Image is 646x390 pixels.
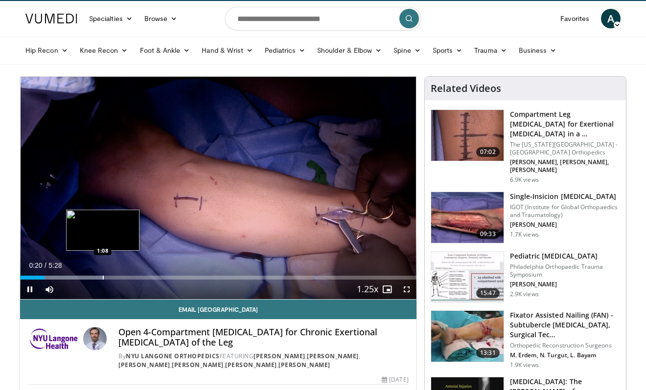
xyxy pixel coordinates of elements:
a: [PERSON_NAME] [225,361,277,369]
a: Specialties [83,9,138,28]
div: By FEATURING , , , , , [118,352,408,369]
a: [PERSON_NAME] [254,352,305,360]
p: 6.9K views [510,176,539,184]
a: Foot & Ankle [134,41,196,60]
button: Enable picture-in-picture mode [377,280,397,299]
a: 09:33 Single-Insicion [MEDICAL_DATA] IGOT (Institute for Global Orthopaedics and Traumatology) [P... [431,192,620,243]
span: 5:28 [48,261,62,269]
h3: Single-Insicion [MEDICAL_DATA] [510,192,620,201]
button: Mute [40,280,59,299]
img: NYU Langone Orthopedics [28,327,79,350]
button: Pause [20,280,40,299]
img: Avatar [83,327,107,350]
p: [PERSON_NAME] [510,221,620,229]
h3: Pediatric [MEDICAL_DATA] [510,251,620,261]
p: M. Erdem, N. Turgut, L. Bayam [510,351,620,359]
div: [DATE] [382,375,408,384]
a: [PERSON_NAME] [307,352,359,360]
a: Business [513,41,563,60]
span: 09:33 [476,229,500,239]
p: 1.9K views [510,361,539,369]
p: 1.7K views [510,231,539,238]
video-js: Video Player [20,77,416,300]
a: Browse [138,9,184,28]
img: 9a421967-a875-4fb4-aa2f-1ffe3d472be9.150x105_q85_crop-smart_upscale.jpg [431,252,504,303]
a: Shoulder & Elbow [311,41,388,60]
div: Progress Bar [20,276,416,280]
span: 15:47 [476,288,500,298]
p: 2.9K views [510,290,539,298]
a: 15:47 Pediatric [MEDICAL_DATA] Philadelphia Orthopaedic Trauma Symposium [PERSON_NAME] 2.9K views [431,251,620,303]
h3: Fixator Assisted Nailing (FAN) - Subtubercle [MEDICAL_DATA], Surgical Tec… [510,310,620,340]
a: [PERSON_NAME] [278,361,330,369]
input: Search topics, interventions [225,7,421,30]
p: [PERSON_NAME], [PERSON_NAME], [PERSON_NAME] [510,158,620,174]
p: Orthopedic Reconstruction Surgeons [510,342,620,349]
a: Email [GEOGRAPHIC_DATA] [20,300,416,319]
p: Philadelphia Orthopaedic Trauma Symposium [510,263,620,279]
span: 07:02 [476,147,500,157]
span: / [45,261,46,269]
a: Hip Recon [20,41,74,60]
a: Sports [427,41,469,60]
a: 07:02 Compartment Leg [MEDICAL_DATA] for Exertional [MEDICAL_DATA] in a … The [US_STATE][GEOGRAPH... [431,109,620,184]
span: 0:20 [29,261,42,269]
a: Pediatrics [259,41,311,60]
a: Spine [388,41,426,60]
button: Playback Rate [358,280,377,299]
a: 13:31 Fixator Assisted Nailing (FAN) - Subtubercle [MEDICAL_DATA], Surgical Tec… Orthopedic Recon... [431,310,620,369]
img: image.jpeg [66,210,139,251]
img: e071edbb-ea24-493e-93e4-473a830f7230.150x105_q85_crop-smart_upscale.jpg [431,311,504,362]
a: NYU Langone Orthopedics [126,352,220,360]
a: Knee Recon [74,41,134,60]
span: 13:31 [476,348,500,358]
h4: Open 4-Compartment [MEDICAL_DATA] for Chronic Exertional [MEDICAL_DATA] of the Leg [118,327,408,348]
a: [PERSON_NAME] [118,361,170,369]
img: 6b704a18-9e3e-4419-8ff8-513de65f434c.150x105_q85_crop-smart_upscale.jpg [431,192,504,243]
p: IGOT (Institute for Global Orthopaedics and Traumatology) [510,203,620,219]
a: Trauma [468,41,513,60]
a: Favorites [554,9,595,28]
h3: Compartment Leg [MEDICAL_DATA] for Exertional [MEDICAL_DATA] in a … [510,109,620,139]
button: Fullscreen [397,280,416,299]
img: fbdf67ab-6eb5-4ac7-a79d-d283a7f84a1d.150x105_q85_crop-smart_upscale.jpg [431,110,504,161]
img: VuMedi Logo [25,14,77,23]
a: [PERSON_NAME] [172,361,224,369]
h4: Related Videos [431,83,501,94]
a: A [601,9,621,28]
p: [PERSON_NAME] [510,281,620,288]
a: Hand & Wrist [196,41,259,60]
p: The [US_STATE][GEOGRAPHIC_DATA] - [GEOGRAPHIC_DATA] Orthopedics [510,141,620,156]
